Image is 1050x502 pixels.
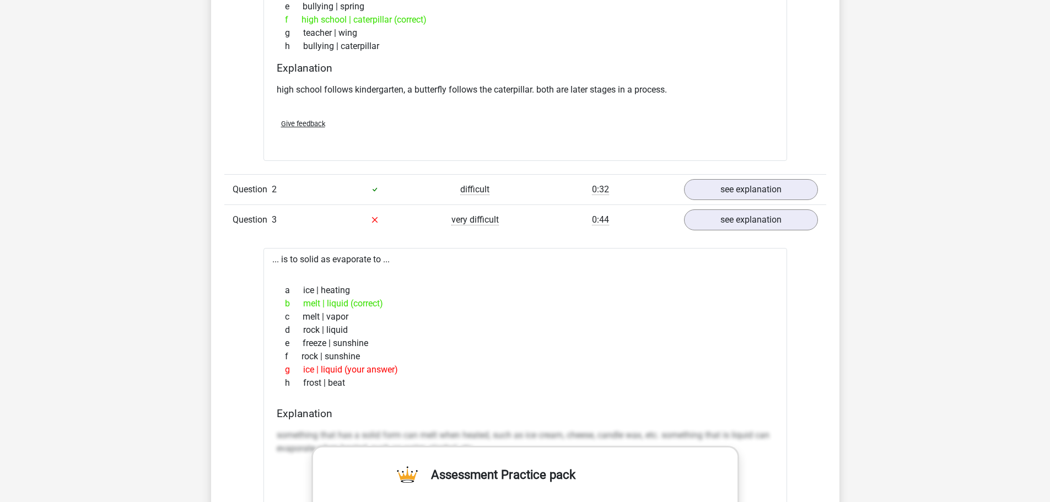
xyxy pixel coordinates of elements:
span: g [285,26,303,40]
span: e [285,337,303,350]
span: c [285,310,303,323]
div: rock | sunshine [277,350,774,363]
span: h [285,376,303,390]
span: Question [233,183,272,196]
a: see explanation [684,179,818,200]
span: h [285,40,303,53]
div: freeze | sunshine [277,337,774,350]
span: g [285,363,303,376]
span: f [285,350,301,363]
span: d [285,323,303,337]
div: melt | vapor [277,310,774,323]
a: see explanation [684,209,818,230]
span: difficult [460,184,489,195]
div: ice | heating [277,284,774,297]
div: rock | liquid [277,323,774,337]
div: high school | caterpillar (correct) [277,13,774,26]
div: ice | liquid (your answer) [277,363,774,376]
span: Question [233,213,272,226]
span: 0:32 [592,184,609,195]
div: melt | liquid (correct) [277,297,774,310]
h4: Explanation [277,407,774,420]
h4: Explanation [277,62,774,74]
span: Give feedback [281,120,325,128]
span: b [285,297,303,310]
span: very difficult [451,214,499,225]
div: bullying | caterpillar [277,40,774,53]
span: 3 [272,214,277,225]
p: something that has a solid form can melt when heated, such as ice cream, cheese, candle wax, etc.... [277,429,774,455]
span: 2 [272,184,277,195]
span: 0:44 [592,214,609,225]
span: f [285,13,301,26]
div: frost | beat [277,376,774,390]
p: high school follows kindergarten, a butterfly follows the caterpillar. both are later stages in a... [277,83,774,96]
div: teacher | wing [277,26,774,40]
span: a [285,284,303,297]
